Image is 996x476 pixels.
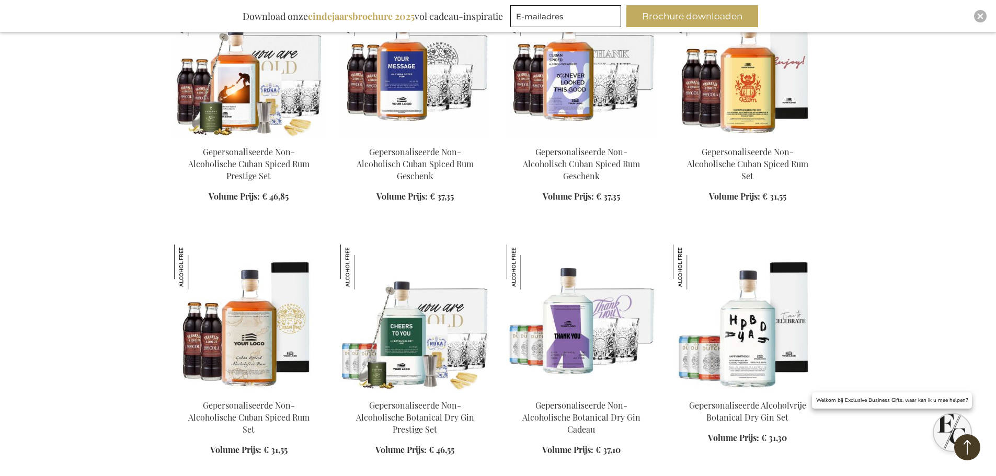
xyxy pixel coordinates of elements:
span: € 37,35 [596,191,620,202]
input: E-mailadres [510,5,621,27]
span: Volume Prijs: [210,444,261,455]
img: Gepersonaliseerde Alcoholvrije Botanical Dry Gin Set [673,245,718,289]
a: Volume Prijs: € 31,55 [210,444,288,456]
span: Volume Prijs: [209,191,260,202]
span: € 46,85 [262,191,289,202]
span: € 37,35 [430,191,454,202]
span: € 31,30 [761,432,787,443]
a: Volume Prijs: € 37,35 [543,191,620,203]
a: Volume Prijs: € 46,85 [209,191,289,203]
a: Volume Prijs: € 31,30 [708,432,787,444]
img: Close [977,13,983,19]
span: € 31,55 [762,191,786,202]
a: Personalised Non-Alcoholic Botanical Dry Gin Set Gepersonaliseerde Alcoholvrije Botanical Dry Gin... [673,387,822,397]
a: Personalised Non-Alcoholic Botanical Dry Gin Gift Gepersonaliseerde Non-Alcoholische Botanical Dr... [507,387,656,397]
a: Gepersonaliseerde Non-Alcoholisch Cuban Spiced Rum Geschenk [357,146,474,181]
a: Gepersonaliseerde Non-Alcoholische Botanical Dry Gin Cadeau [522,400,640,435]
a: Volume Prijs: € 31,55 [709,191,786,203]
span: Volume Prijs: [376,191,428,202]
img: Personalised Non-Alcoholic Botanical Dry Gin Gift [507,245,656,391]
a: Personalised Non-Alcoholic Cuban Spiced Rum Gift Gepersonaliseerde Non-Alcoholisch Cuban Spiced R... [507,133,656,143]
img: Gepersonaliseerde Non-Alcoholische Botanical Dry Gin Cadeau [507,245,552,289]
a: Gepersonaliseerde Alcoholvrije Botanical Dry Gin Set [689,400,806,423]
img: Personalised Non-Alcoholic Cuban Spiced Rum Set [174,245,324,391]
div: Download onze vol cadeau-inspiratie [238,5,508,27]
a: Personalised Non-Alcoholic Botanical Dry Gin Prestige Set Gepersonaliseerde Non-Alcoholische Bota... [340,387,490,397]
span: Volume Prijs: [543,191,594,202]
img: Gepersonaliseerde Non-Alcoholische Cuban Spiced Rum Set [174,245,219,289]
a: Volume Prijs: € 46,55 [375,444,454,456]
span: € 46,55 [429,444,454,455]
button: Brochure downloaden [626,5,758,27]
a: Gepersonaliseerde Non-Alcoholische Cuban Spiced Rum Prestige Set [188,146,310,181]
a: Volume Prijs: € 37,10 [542,444,621,456]
a: Personalised Non-Alcoholic Cuban Spiced Rum Prestige Set Gepersonaliseerde Non-Alcoholische Cuban... [174,133,324,143]
div: Close [974,10,987,22]
a: Gepersonaliseerde Non-Alcoholische Botanical Dry Gin Prestige Set [356,400,474,435]
span: Volume Prijs: [708,432,759,443]
span: Volume Prijs: [375,444,427,455]
a: Personalised Non-Alcoholic Cuban Spiced Rum Gift Gepersonaliseerde Non-Alcoholisch Cuban Spiced R... [340,133,490,143]
a: Volume Prijs: € 37,35 [376,191,454,203]
form: marketing offers and promotions [510,5,624,30]
a: Personalised Non-Alcoholic Cuban Spiced Rum Set Gepersonaliseerde Non-Alcoholische Cuban Spiced R... [174,387,324,397]
a: Gepersonaliseerde Non-Alcoholisch Cuban Spiced Rum Geschenk [523,146,640,181]
span: Volume Prijs: [542,444,593,455]
img: Personalised Non-Alcoholic Botanical Dry Gin Prestige Set [340,245,490,391]
a: Gepersonaliseerde Non-Alcoholische Cuban Spiced Rum Set [687,146,808,181]
span: € 37,10 [596,444,621,455]
span: € 31,55 [264,444,288,455]
img: Gepersonaliseerde Non-Alcoholische Botanical Dry Gin Prestige Set [340,245,385,289]
a: Personalised Non-Alcoholic Cuban Spiced Rum Set Gepersonaliseerde Non-Alcoholische Cuban Spiced R... [673,133,822,143]
img: Personalised Non-Alcoholic Botanical Dry Gin Set [673,245,822,391]
span: Volume Prijs: [709,191,760,202]
a: Gepersonaliseerde Non-Alcoholische Cuban Spiced Rum Set [188,400,310,435]
b: eindejaarsbrochure 2025 [308,10,415,22]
